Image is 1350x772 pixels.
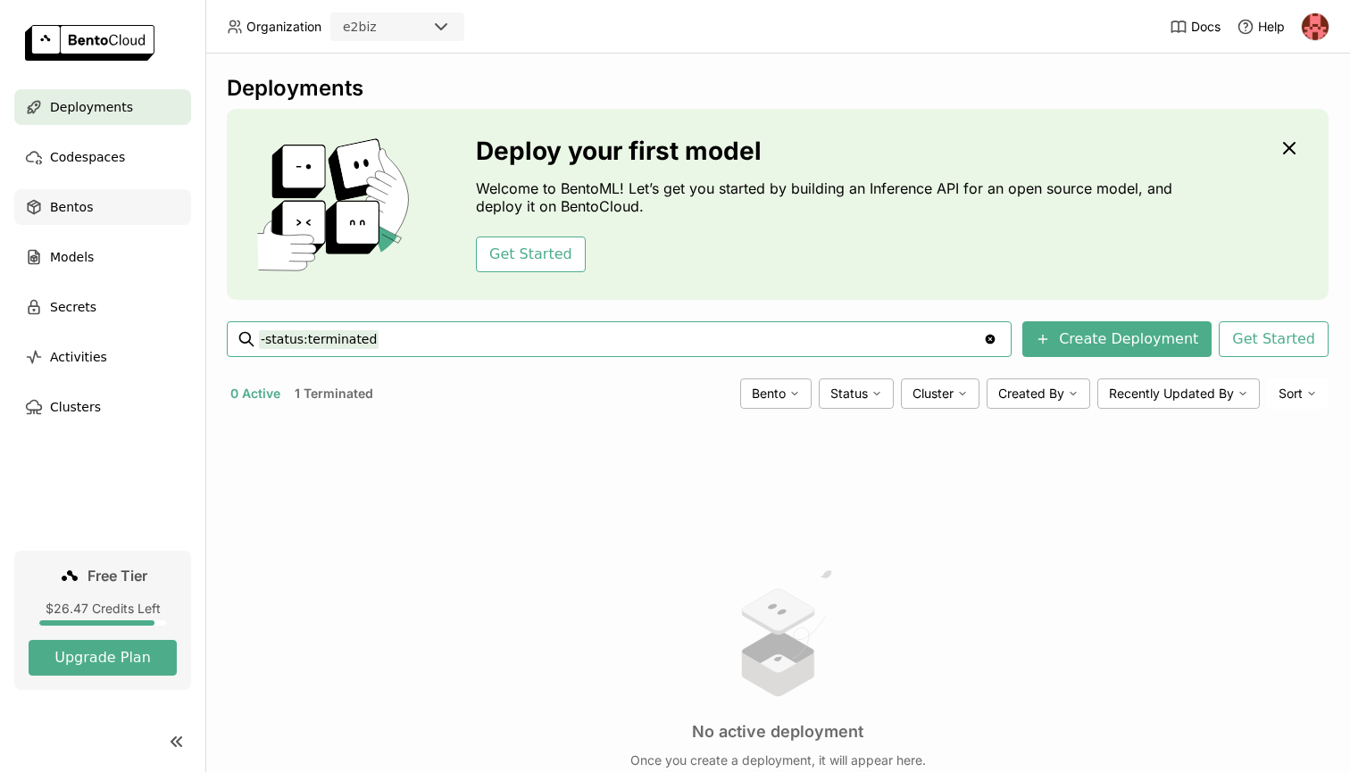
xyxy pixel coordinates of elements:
[241,137,433,271] img: cover onboarding
[987,378,1090,409] div: Created By
[14,289,191,325] a: Secrets
[476,179,1181,215] p: Welcome to BentoML! Let’s get you started by building an Inference API for an open source model, ...
[819,378,894,409] div: Status
[291,382,377,405] button: 1 Terminated
[476,137,1181,165] h3: Deploy your first model
[14,339,191,375] a: Activities
[50,246,94,268] span: Models
[50,396,101,418] span: Clusters
[1258,19,1285,35] span: Help
[1097,378,1260,409] div: Recently Updated By
[983,332,997,346] svg: Clear value
[14,551,191,690] a: Free Tier$26.47 Credits LeftUpgrade Plan
[998,386,1064,402] span: Created By
[50,296,96,318] span: Secrets
[1109,386,1234,402] span: Recently Updated By
[1022,321,1212,357] button: Create Deployment
[1267,378,1329,409] div: Sort
[50,96,133,118] span: Deployments
[692,722,863,742] h3: No active deployment
[630,752,926,768] p: Once you create a deployment, it will appear here.
[25,25,154,61] img: logo
[1237,18,1285,36] div: Help
[476,237,586,272] button: Get Started
[50,196,93,218] span: Bentos
[29,640,177,676] button: Upgrade Plan
[912,386,954,402] span: Cluster
[50,346,107,368] span: Activities
[14,189,191,225] a: Bentos
[29,601,177,617] div: $26.47 Credits Left
[379,19,380,37] input: Selected e2biz.
[50,146,125,168] span: Codespaces
[227,75,1329,102] div: Deployments
[14,389,191,425] a: Clusters
[14,239,191,275] a: Models
[87,567,147,585] span: Free Tier
[752,386,786,402] span: Bento
[830,386,868,402] span: Status
[1219,321,1329,357] button: Get Started
[14,139,191,175] a: Codespaces
[343,18,377,36] div: e2biz
[227,382,284,405] button: 0 Active
[1302,13,1329,40] img: Sebastián Cepeda
[901,378,979,409] div: Cluster
[740,378,812,409] div: Bento
[1191,19,1221,35] span: Docs
[14,89,191,125] a: Deployments
[1170,18,1221,36] a: Docs
[246,19,321,35] span: Organization
[711,566,845,701] img: no results
[1279,386,1303,402] span: Sort
[259,325,983,353] input: Search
